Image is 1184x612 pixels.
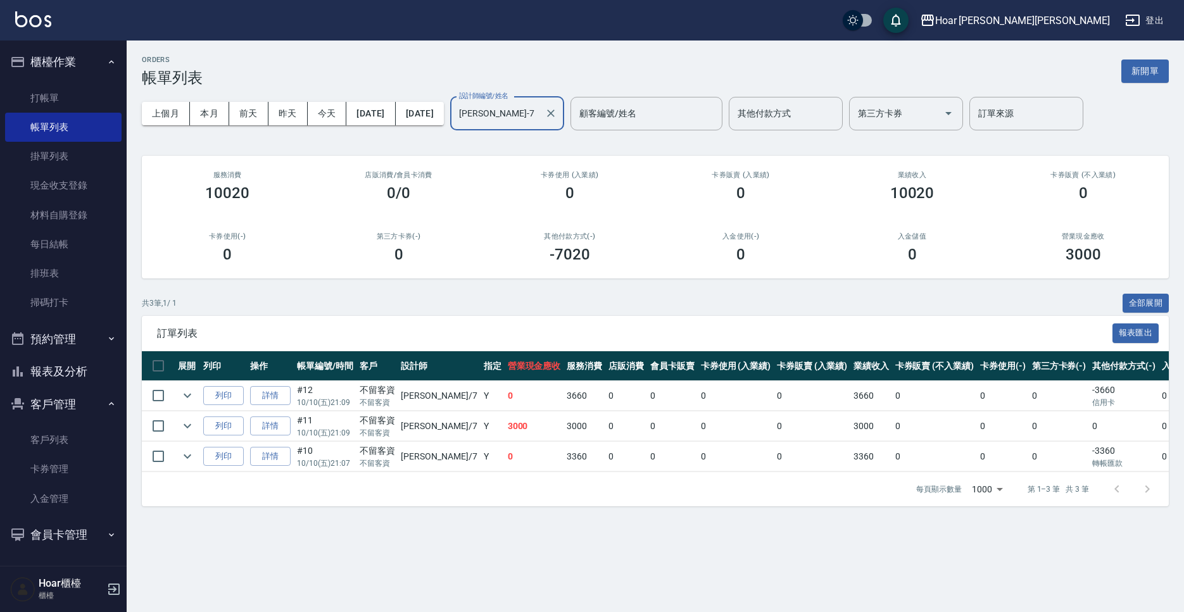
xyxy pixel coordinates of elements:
a: 詳情 [250,447,291,466]
div: 不留客資 [360,444,395,458]
p: 每頁顯示數量 [916,484,962,495]
h2: 卡券販賣 (入業績) [671,171,811,179]
a: 報表匯出 [1112,327,1159,339]
td: 3000 [505,411,564,441]
div: 不留客資 [360,414,395,427]
button: Open [938,103,959,123]
th: 設計師 [398,351,480,381]
td: 0 [605,381,647,411]
h2: ORDERS [142,56,203,64]
td: [PERSON_NAME] /7 [398,381,480,411]
th: 卡券販賣 (不入業績) [892,351,977,381]
td: 3000 [850,411,892,441]
th: 卡券販賣 (入業績) [774,351,850,381]
td: 0 [774,442,850,471]
h3: 服務消費 [157,171,298,179]
p: 不留客資 [360,427,395,439]
td: #12 [294,381,356,411]
button: 櫃檯作業 [5,46,122,78]
button: 登出 [1120,9,1169,32]
a: 詳情 [250,416,291,436]
p: 10/10 (五) 21:09 [297,427,353,439]
td: #10 [294,442,356,471]
td: 3660 [564,381,605,411]
h3: -7020 [550,246,590,263]
button: Clear [542,104,560,122]
button: Hoar [PERSON_NAME][PERSON_NAME] [915,8,1115,34]
td: 0 [1029,381,1090,411]
td: 0 [892,411,977,441]
td: -3360 [1089,442,1159,471]
a: 掃碼打卡 [5,288,122,317]
div: 不留客資 [360,384,395,397]
td: 0 [977,442,1029,471]
td: 3360 [564,442,605,471]
th: 帳單編號/時間 [294,351,356,381]
h3: 0 [394,246,403,263]
div: Hoar [PERSON_NAME][PERSON_NAME] [935,13,1110,28]
td: 0 [892,381,977,411]
button: save [883,8,909,33]
td: 0 [774,381,850,411]
th: 操作 [247,351,294,381]
td: Y [481,442,505,471]
button: 報表匯出 [1112,323,1159,343]
h2: 第三方卡券(-) [328,232,469,240]
td: 3000 [564,411,605,441]
td: #11 [294,411,356,441]
th: 服務消費 [564,351,605,381]
td: 3660 [850,381,892,411]
h2: 卡券販賣 (不入業績) [1013,171,1154,179]
button: 上個月 [142,102,190,125]
button: 新開單 [1121,59,1169,83]
h3: 0 [736,184,745,202]
h3: 0 [565,184,574,202]
p: 第 1–3 筆 共 3 筆 [1028,484,1089,495]
button: expand row [178,447,197,466]
td: [PERSON_NAME] /7 [398,411,480,441]
th: 店販消費 [605,351,647,381]
label: 設計師編號/姓名 [459,91,508,101]
th: 業績收入 [850,351,892,381]
p: 櫃檯 [39,590,103,601]
td: Y [481,411,505,441]
a: 排班表 [5,259,122,288]
button: 報表及分析 [5,355,122,388]
button: [DATE] [396,102,444,125]
button: 全部展開 [1123,294,1169,313]
a: 客戶列表 [5,425,122,454]
td: 0 [977,381,1029,411]
h3: 10020 [890,184,935,202]
button: 會員卡管理 [5,518,122,551]
td: 0 [977,411,1029,441]
h2: 卡券使用 (入業績) [500,171,640,179]
td: Y [481,381,505,411]
p: 轉帳匯款 [1092,458,1156,469]
h3: 0 [908,246,917,263]
h3: 帳單列表 [142,69,203,87]
td: 0 [698,442,774,471]
a: 新開單 [1121,65,1169,77]
a: 掛單列表 [5,142,122,171]
th: 第三方卡券(-) [1029,351,1090,381]
td: 0 [1029,442,1090,471]
button: 前天 [229,102,268,125]
p: 不留客資 [360,458,395,469]
td: 0 [698,381,774,411]
h2: 卡券使用(-) [157,232,298,240]
th: 卡券使用 (入業績) [698,351,774,381]
p: 信用卡 [1092,397,1156,408]
button: [DATE] [346,102,395,125]
h3: 10020 [205,184,249,202]
td: [PERSON_NAME] /7 [398,442,480,471]
th: 卡券使用(-) [977,351,1029,381]
td: 0 [1029,411,1090,441]
button: 昨天 [268,102,308,125]
a: 帳單列表 [5,113,122,142]
td: 0 [505,381,564,411]
td: 0 [647,411,698,441]
th: 會員卡販賣 [647,351,698,381]
th: 展開 [175,351,200,381]
td: 0 [698,411,774,441]
th: 其他付款方式(-) [1089,351,1159,381]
